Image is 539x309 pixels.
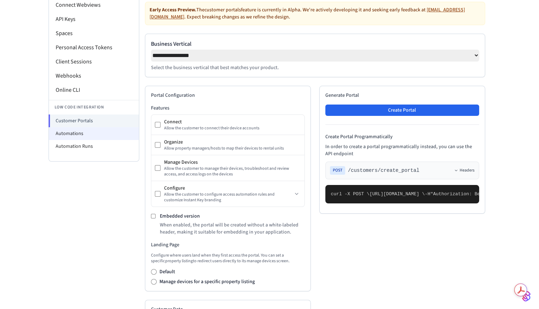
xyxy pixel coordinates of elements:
[159,278,255,285] label: Manage devices for a specific property listing
[49,140,139,153] li: Automation Runs
[164,159,301,166] div: Manage Devices
[164,192,292,203] div: Allow the customer to configure access automation rules and customize Instant Key branding
[164,139,301,146] div: Organize
[164,185,292,192] div: Configure
[49,40,139,55] li: Personal Access Tokens
[325,133,479,140] h4: Create Portal Programmatically
[164,166,301,177] div: Allow the customer to manage their devices, troubleshoot and review access, and access logs on th...
[164,146,301,151] div: Allow property managers/hosts to map their devices to rental units
[49,127,139,140] li: Automations
[151,105,305,112] h3: Features
[160,213,200,220] label: Embedded version
[325,92,479,99] h2: Generate Portal
[151,40,479,48] label: Business Vertical
[145,2,485,25] div: The customer portals feature is currently in Alpha. We're actively developing it and seeking earl...
[454,168,475,173] button: Headers
[150,6,465,21] a: [EMAIL_ADDRESS][DOMAIN_NAME]
[522,291,530,302] img: SeamLogoGradient.69752ec5.svg
[49,83,139,97] li: Online CLI
[151,92,305,99] h2: Portal Configuration
[49,26,139,40] li: Spaces
[49,114,139,127] li: Customer Portals
[331,191,370,197] span: curl -X POST \
[49,12,139,26] li: API Keys
[49,100,139,114] li: Low Code Integration
[370,191,425,197] span: [URL][DOMAIN_NAME] \
[348,167,420,174] span: /customers/create_portal
[164,118,301,125] div: Connect
[151,253,305,264] p: Configure where users land when they first access the portal. You can set a specific property lis...
[49,55,139,69] li: Client Sessions
[151,241,305,248] h3: Landing Page
[160,221,305,236] p: When enabled, the portal will be created without a white-labeled header, making it suitable for e...
[425,191,431,197] span: -H
[325,143,479,157] p: In order to create a portal programmatically instead, you can use the API endpoint
[151,64,479,71] p: Select the business vertical that best matches your product.
[150,6,196,13] strong: Early Access Preview.
[49,69,139,83] li: Webhooks
[330,166,345,175] span: POST
[159,268,175,275] label: Default
[164,125,301,131] div: Allow the customer to connect their device accounts
[325,105,479,116] button: Create Portal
